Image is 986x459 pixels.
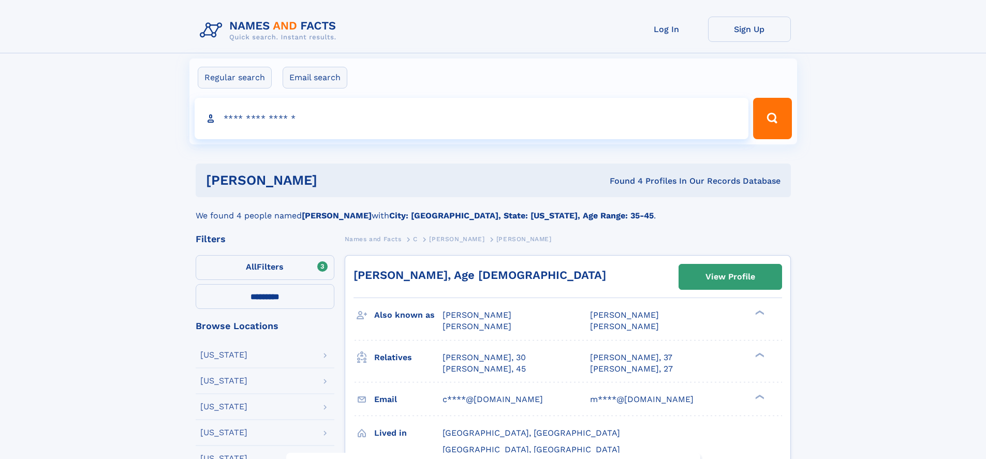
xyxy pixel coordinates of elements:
[625,17,708,42] a: Log In
[443,445,620,454] span: [GEOGRAPHIC_DATA], [GEOGRAPHIC_DATA]
[753,351,765,358] div: ❯
[246,262,257,272] span: All
[590,363,673,375] a: [PERSON_NAME], 27
[443,363,526,375] a: [PERSON_NAME], 45
[196,255,334,280] label: Filters
[345,232,402,245] a: Names and Facts
[753,98,791,139] button: Search Button
[443,310,511,320] span: [PERSON_NAME]
[196,197,791,222] div: We found 4 people named with .
[590,321,659,331] span: [PERSON_NAME]
[374,306,443,324] h3: Also known as
[195,98,749,139] input: search input
[413,235,418,243] span: C
[413,232,418,245] a: C
[200,377,247,385] div: [US_STATE]
[708,17,791,42] a: Sign Up
[429,235,484,243] span: [PERSON_NAME]
[590,310,659,320] span: [PERSON_NAME]
[679,264,782,289] a: View Profile
[198,67,272,88] label: Regular search
[283,67,347,88] label: Email search
[196,234,334,244] div: Filters
[705,265,755,289] div: View Profile
[374,349,443,366] h3: Relatives
[200,428,247,437] div: [US_STATE]
[443,321,511,331] span: [PERSON_NAME]
[443,352,526,363] a: [PERSON_NAME], 30
[443,428,620,438] span: [GEOGRAPHIC_DATA], [GEOGRAPHIC_DATA]
[196,321,334,331] div: Browse Locations
[196,17,345,45] img: Logo Names and Facts
[496,235,552,243] span: [PERSON_NAME]
[374,391,443,408] h3: Email
[200,403,247,411] div: [US_STATE]
[753,309,765,316] div: ❯
[374,424,443,442] h3: Lived in
[590,352,672,363] a: [PERSON_NAME], 37
[302,211,372,220] b: [PERSON_NAME]
[463,175,781,187] div: Found 4 Profiles In Our Records Database
[429,232,484,245] a: [PERSON_NAME]
[389,211,654,220] b: City: [GEOGRAPHIC_DATA], State: [US_STATE], Age Range: 35-45
[753,393,765,400] div: ❯
[354,269,606,282] a: [PERSON_NAME], Age [DEMOGRAPHIC_DATA]
[200,351,247,359] div: [US_STATE]
[206,174,464,187] h1: [PERSON_NAME]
